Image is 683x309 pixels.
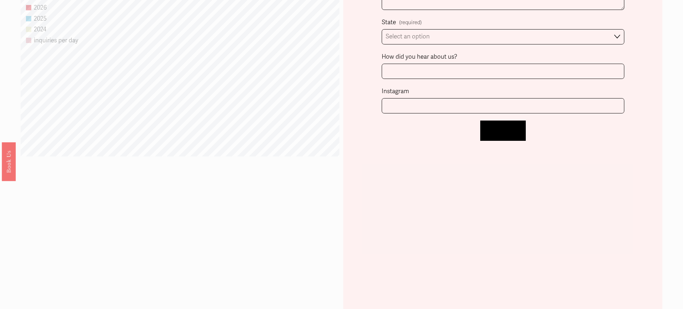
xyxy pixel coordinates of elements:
[382,86,409,97] span: Instagram
[399,18,422,27] span: (required)
[480,121,526,141] button: Let's Chat!Let's Chat!
[382,17,396,28] span: State
[382,52,457,63] span: How did you hear about us?
[488,127,518,134] span: Let's Chat!
[2,142,16,181] a: Book Us
[382,29,624,44] select: State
